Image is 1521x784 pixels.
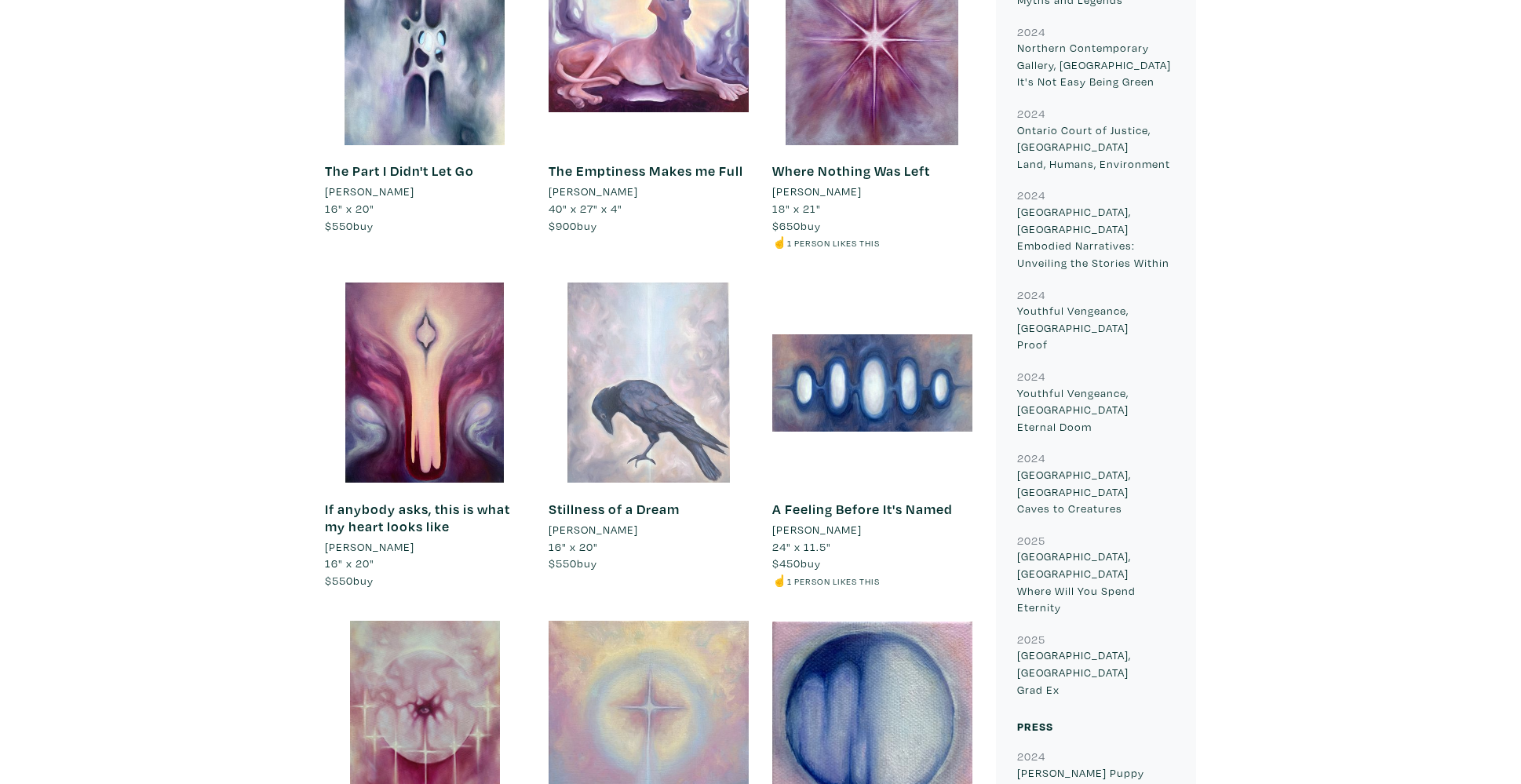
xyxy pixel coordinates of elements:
[1017,647,1175,698] p: [GEOGRAPHIC_DATA], [GEOGRAPHIC_DATA] Grad Ex
[325,183,525,200] a: [PERSON_NAME]
[549,521,638,538] li: [PERSON_NAME]
[772,500,953,518] a: A Feeling Before It's Named
[325,218,374,233] span: buy
[1017,188,1045,202] small: 2024
[549,201,622,216] span: 40" x 27" x 4"
[1017,450,1045,465] small: 2024
[549,183,749,200] a: [PERSON_NAME]
[772,556,801,571] span: $450
[1017,287,1045,302] small: 2024
[1017,533,1045,548] small: 2025
[549,183,638,200] li: [PERSON_NAME]
[1017,39,1175,90] p: Northern Contemporary Gallery, [GEOGRAPHIC_DATA] It's Not Easy Being Green
[325,500,510,535] a: If anybody asks, this is what my heart looks like
[787,237,880,249] small: 1 person likes this
[325,201,374,216] span: 16" x 20"
[772,183,972,200] a: [PERSON_NAME]
[1017,385,1175,436] p: Youthful Vengeance, [GEOGRAPHIC_DATA] Eternal Doom
[1017,548,1175,615] p: [GEOGRAPHIC_DATA], [GEOGRAPHIC_DATA] Where Will You Spend Eternity
[549,500,680,518] a: Stillness of a Dream
[549,521,749,538] a: [PERSON_NAME]
[1017,466,1175,517] p: [GEOGRAPHIC_DATA], [GEOGRAPHIC_DATA] Caves to Creatures
[549,218,577,233] span: $900
[325,162,474,180] a: The Part I Didn't Let Go
[787,575,880,587] small: 1 person likes this
[549,556,597,571] span: buy
[1017,302,1175,353] p: Youthful Vengeance, [GEOGRAPHIC_DATA] Proof
[325,573,374,588] span: buy
[325,573,353,588] span: $550
[325,218,353,233] span: $550
[772,539,831,554] span: 24" x 11.5"
[1017,719,1053,734] small: Press
[1017,106,1045,121] small: 2024
[549,539,598,554] span: 16" x 20"
[325,183,414,200] li: [PERSON_NAME]
[772,521,972,538] a: [PERSON_NAME]
[1017,203,1175,271] p: [GEOGRAPHIC_DATA], [GEOGRAPHIC_DATA] Embodied Narratives: Unveiling the Stories Within
[1017,24,1045,39] small: 2024
[549,162,743,180] a: The Emptiness Makes me Full
[772,556,821,571] span: buy
[1017,122,1175,173] p: Ontario Court of Justice, [GEOGRAPHIC_DATA] Land, Humans, Environment
[325,556,374,571] span: 16" x 20"
[772,218,821,233] span: buy
[549,556,577,571] span: $550
[325,538,525,556] a: [PERSON_NAME]
[1017,369,1045,384] small: 2024
[772,201,821,216] span: 18" x 21"
[772,234,972,251] li: ☝️
[1017,749,1045,764] small: 2024
[772,162,930,180] a: Where Nothing Was Left
[772,218,801,233] span: $650
[1017,632,1045,647] small: 2025
[772,183,862,200] li: [PERSON_NAME]
[325,538,414,556] li: [PERSON_NAME]
[772,521,862,538] li: [PERSON_NAME]
[772,572,972,589] li: ☝️
[549,218,597,233] span: buy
